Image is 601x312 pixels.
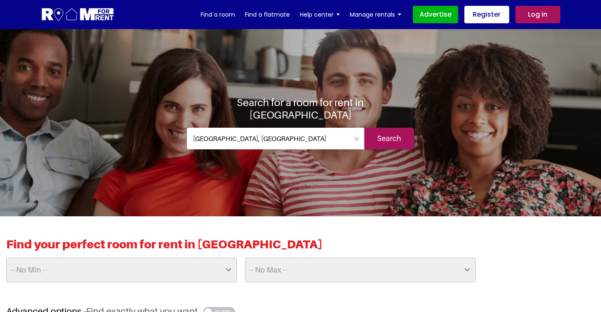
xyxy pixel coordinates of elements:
[300,8,340,21] a: Help center
[515,6,560,23] a: Log in
[245,8,290,21] a: Find a flatmate
[364,128,414,149] input: Search
[6,237,595,258] h2: Find your perfect room for rent in [GEOGRAPHIC_DATA]
[464,6,509,23] a: Register
[187,128,349,149] input: Where do you want to live. Search by town or postcode
[201,8,235,21] a: Find a room
[350,8,401,21] a: Manage rentals
[413,6,458,23] a: Advertise
[41,7,115,22] img: Logo for Room for Rent, featuring a welcoming design with a house icon and modern typography
[187,96,415,121] h1: Search for a room for rent in [GEOGRAPHIC_DATA]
